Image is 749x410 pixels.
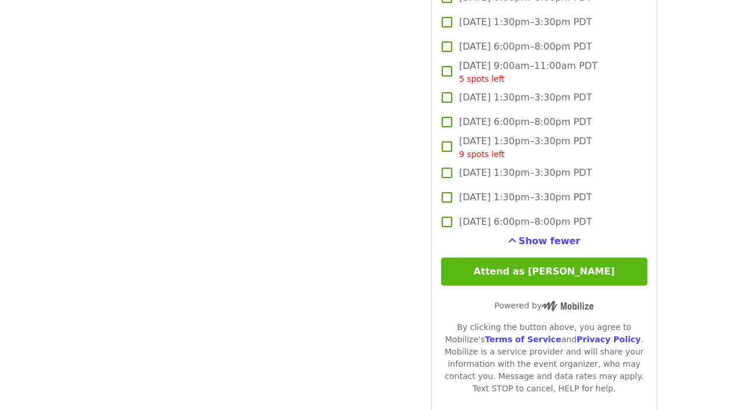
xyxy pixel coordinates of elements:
[441,321,647,395] div: By clicking the button above, you agree to Mobilize's and . Mobilize is a service provider and wi...
[577,335,641,344] a: Privacy Policy
[459,40,592,54] span: [DATE] 6:00pm–8:00pm PDT
[459,150,505,159] span: 9 spots left
[542,301,594,311] img: Powered by Mobilize
[459,15,592,29] span: [DATE] 1:30pm–3:30pm PDT
[459,59,598,85] span: [DATE] 9:00am–11:00am PDT
[459,115,592,129] span: [DATE] 6:00pm–8:00pm PDT
[508,234,581,248] button: See more timeslots
[519,235,581,246] span: Show fewer
[459,190,592,204] span: [DATE] 1:30pm–3:30pm PDT
[441,258,647,286] button: Attend as [PERSON_NAME]
[459,91,592,105] span: [DATE] 1:30pm–3:30pm PDT
[459,74,505,84] span: 5 spots left
[494,301,594,310] span: Powered by
[485,335,561,344] a: Terms of Service
[459,134,592,161] span: [DATE] 1:30pm–3:30pm PDT
[459,166,592,180] span: [DATE] 1:30pm–3:30pm PDT
[459,215,592,229] span: [DATE] 6:00pm–8:00pm PDT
